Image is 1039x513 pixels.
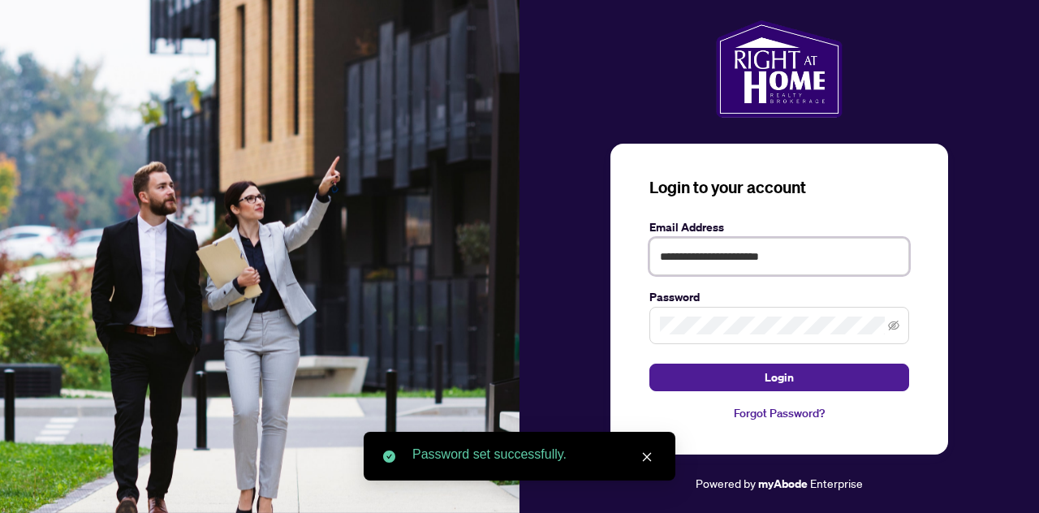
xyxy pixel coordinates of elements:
[696,476,756,490] span: Powered by
[649,288,909,306] label: Password
[716,20,842,118] img: ma-logo
[649,218,909,236] label: Email Address
[638,448,656,466] a: Close
[765,364,794,390] span: Login
[649,176,909,199] h3: Login to your account
[649,364,909,391] button: Login
[810,476,863,490] span: Enterprise
[758,475,808,493] a: myAbode
[888,320,899,331] span: eye-invisible
[649,404,909,422] a: Forgot Password?
[641,451,653,463] span: close
[383,450,395,463] span: check-circle
[412,445,656,464] div: Password set successfully.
